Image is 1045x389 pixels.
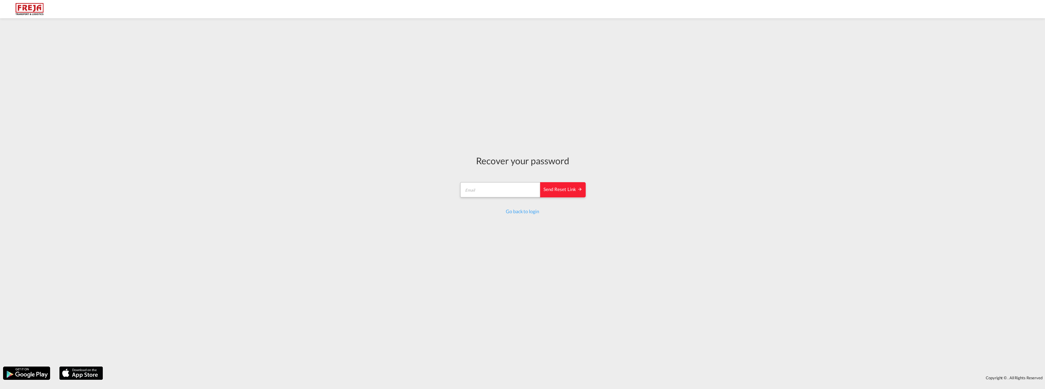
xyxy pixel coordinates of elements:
img: apple.png [59,366,104,380]
div: Copyright © . All Rights Reserved [106,373,1045,383]
md-icon: icon-arrow-right [577,187,582,192]
button: SEND RESET LINK [540,182,586,197]
img: google.png [2,366,51,380]
input: Email [460,182,541,197]
div: Recover your password [459,154,586,167]
div: Send reset link [543,186,582,193]
a: Go back to login [506,208,539,214]
img: 586607c025bf11f083711d99603023e7.png [9,2,50,16]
